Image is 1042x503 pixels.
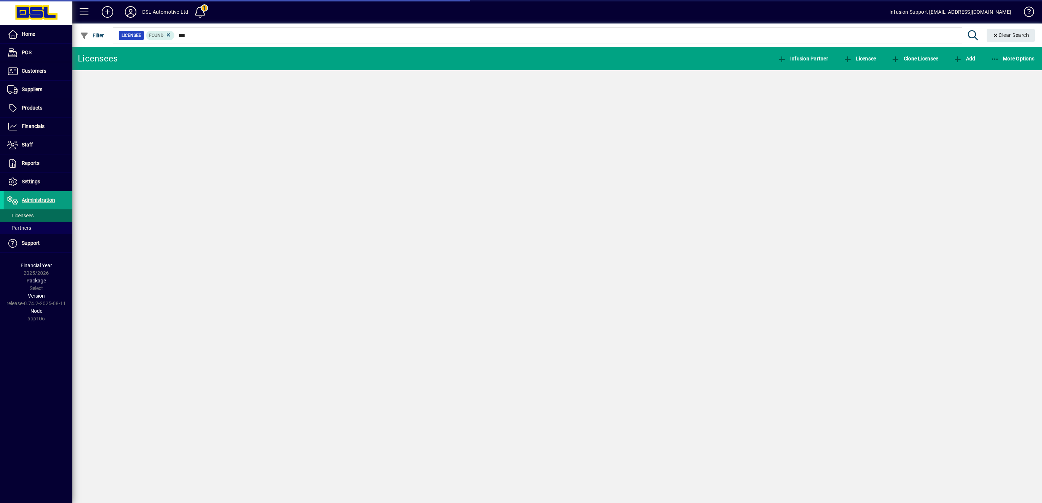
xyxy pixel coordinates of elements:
span: Financials [22,123,45,129]
span: Node [30,308,42,314]
span: Customers [22,68,46,74]
span: Infusion Partner [778,56,828,61]
a: Products [4,99,72,117]
a: Partners [4,222,72,234]
div: Licensees [78,53,118,64]
span: Products [22,105,42,111]
span: Add [953,56,975,61]
span: Licensee [122,32,141,39]
a: Knowledge Base [1018,1,1033,25]
button: Profile [119,5,142,18]
span: Licensees [7,213,34,218]
a: Customers [4,62,72,80]
button: Filter [78,29,106,42]
span: Suppliers [22,86,42,92]
button: Clone Licensee [889,52,940,65]
span: Settings [22,179,40,184]
span: Licensee [843,56,876,61]
span: Filter [80,33,104,38]
a: Suppliers [4,81,72,99]
button: More Options [989,52,1037,65]
span: Clone Licensee [891,56,938,61]
span: Support [22,240,40,246]
span: Staff [22,142,33,148]
button: Clear [987,29,1035,42]
a: Licensees [4,209,72,222]
a: Reports [4,154,72,172]
mat-chip: Found Status: Found [146,31,175,40]
a: Staff [4,136,72,154]
span: Partners [7,225,31,231]
span: POS [22,50,31,55]
button: Add [952,52,977,65]
a: Financials [4,118,72,136]
a: Support [4,234,72,252]
button: Licensee [842,52,878,65]
span: Version [28,293,45,299]
button: Infusion Partner [776,52,830,65]
div: Infusion Support [EMAIL_ADDRESS][DOMAIN_NAME] [889,6,1011,18]
a: POS [4,44,72,62]
span: Clear Search [992,32,1029,38]
a: Home [4,25,72,43]
span: Found [149,33,164,38]
a: Settings [4,173,72,191]
button: Add [96,5,119,18]
span: Home [22,31,35,37]
div: DSL Automotive Ltd [142,6,188,18]
span: Reports [22,160,39,166]
span: Administration [22,197,55,203]
span: Package [26,278,46,284]
span: More Options [991,56,1035,61]
span: Financial Year [21,263,52,268]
